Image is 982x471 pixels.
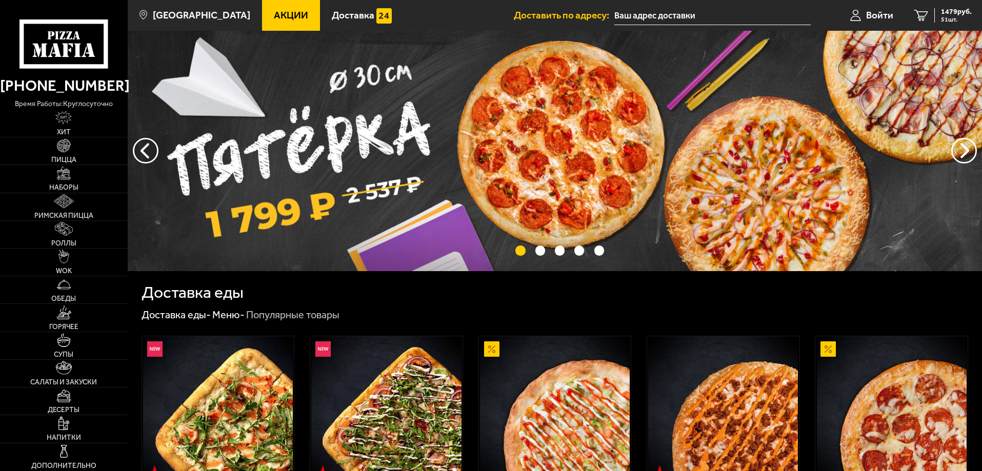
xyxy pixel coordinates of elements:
span: Доставка [332,10,374,20]
span: Роллы [51,240,76,247]
span: Пицца [51,156,76,163]
span: Салаты и закуски [30,379,97,386]
img: Новинка [147,341,163,357]
button: предыдущий [951,138,977,163]
span: Десерты [48,406,79,414]
span: Наборы [49,184,78,191]
span: Обеды [51,295,76,302]
img: Акционный [484,341,499,357]
span: Горячее [49,323,78,331]
button: точки переключения [535,245,545,255]
span: 1479 руб. [941,8,972,15]
button: точки переключения [574,245,584,255]
a: Доставка еды- [142,309,211,321]
span: 51 шт. [941,16,972,23]
span: Римская пицца [34,212,93,219]
span: Доставить по адресу: [514,10,614,20]
span: Дополнительно [31,462,96,469]
button: точки переключения [594,245,604,255]
div: Популярные товары [246,309,339,322]
button: следующий [133,138,158,163]
img: Новинка [315,341,331,357]
h1: Доставка еды [142,284,244,301]
span: Напитки [47,434,81,441]
input: Ваш адрес доставки [614,6,811,25]
button: точки переключения [555,245,565,255]
span: WOK [56,268,72,275]
span: Акции [274,10,308,20]
img: 15daf4d41897b9f0e9f617042186c801.svg [376,8,392,24]
span: Хит [57,129,71,136]
img: Акционный [820,341,836,357]
a: Меню- [212,309,245,321]
button: точки переключения [515,245,525,255]
span: Супы [54,351,73,358]
span: [GEOGRAPHIC_DATA] [153,10,250,20]
span: Войти [866,10,893,20]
